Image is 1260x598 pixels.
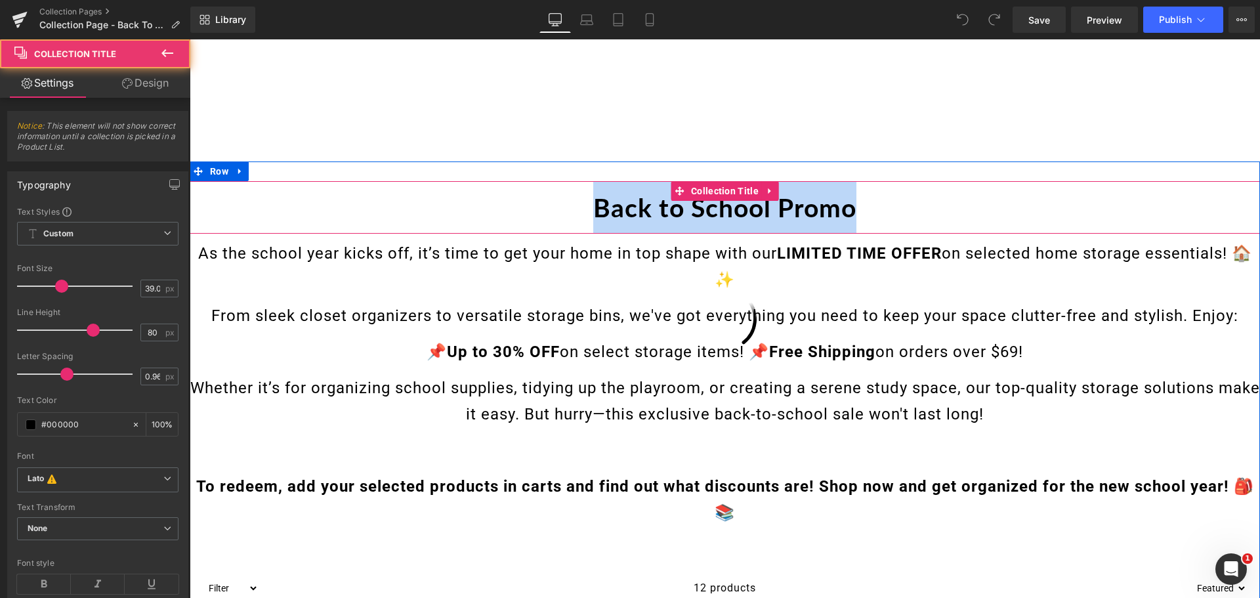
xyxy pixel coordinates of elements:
[1028,13,1050,27] span: Save
[17,352,178,361] div: Letter Spacing
[634,7,665,33] a: Mobile
[572,142,589,161] a: Expand / Collapse
[7,438,1064,482] strong: To redeem, add your selected products in carts and find out what discounts are! Shop now and get ...
[571,7,602,33] a: Laptop
[1228,7,1255,33] button: More
[539,7,571,33] a: Desktop
[17,308,178,317] div: Line Height
[39,20,165,30] span: Collection Page - Back To School
[504,532,566,565] span: 12 products
[17,122,42,142] span: Row
[17,452,178,461] div: Font
[17,503,178,512] div: Text Transform
[1159,14,1192,25] span: Publish
[602,7,634,33] a: Tablet
[257,303,370,322] strong: Up to 30% OFF
[28,523,48,533] b: None
[146,413,178,436] div: %
[17,396,178,405] div: Text Color
[17,264,178,273] div: Font Size
[1071,7,1138,33] a: Preview
[165,328,177,337] span: px
[34,49,116,59] span: Collection Title
[579,303,686,322] strong: Free Shipping
[28,473,45,486] i: Lato
[1215,553,1247,585] iframe: Intercom live chat
[498,142,572,161] span: Collection Title
[41,417,125,432] input: Color
[1087,13,1122,27] span: Preview
[42,122,59,142] a: Expand / Collapse
[587,205,752,223] strong: LIMITED TIME OFFER
[17,121,178,161] span: : This element will not show correct information until a collection is picked in a Product List.
[165,372,177,381] span: px
[39,7,190,17] a: Collection Pages
[43,228,73,240] b: Custom
[950,7,976,33] button: Undo
[17,206,178,217] div: Text Styles
[17,121,42,131] a: Notice
[98,68,193,98] a: Design
[1242,553,1253,564] span: 1
[190,7,255,33] a: New Library
[215,14,246,26] span: Library
[17,559,178,568] div: Font style
[981,7,1007,33] button: Redo
[17,172,71,190] div: Typography
[1143,7,1223,33] button: Publish
[165,284,177,293] span: px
